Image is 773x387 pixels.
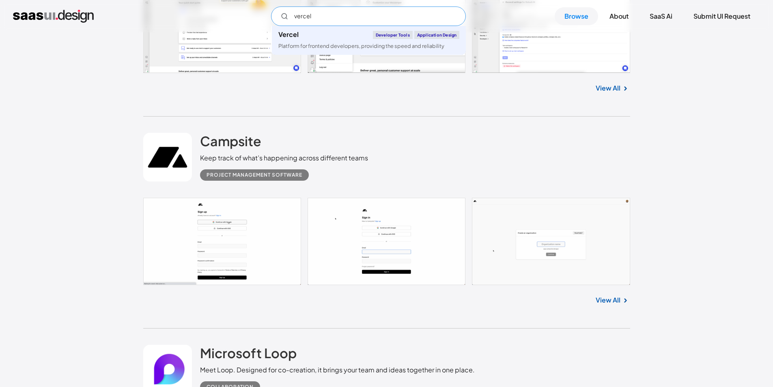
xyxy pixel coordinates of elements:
div: Developer tools [373,31,413,39]
a: VercelDeveloper toolsApplication DesignPlatform for frontend developers, providing the speed and ... [272,26,466,55]
div: Meet Loop. Designed for co-creation, it brings your team and ideas together in one place. [200,365,475,375]
div: Vercel [278,31,299,38]
h2: Microsoft Loop [200,345,297,361]
a: Microsoft Loop [200,345,297,365]
div: Project Management Software [207,170,302,180]
div: Keep track of what’s happening across different teams [200,153,368,163]
a: About [600,7,638,25]
a: Campsite [200,133,261,153]
input: Search UI designs you're looking for... [271,6,466,26]
div: Application Design [414,31,460,39]
a: SaaS Ai [640,7,682,25]
div: Platform for frontend developers, providing the speed and reliability [278,42,444,50]
a: Browse [555,7,598,25]
a: View All [596,83,620,93]
form: Email Form [271,6,466,26]
h2: Campsite [200,133,261,149]
a: home [13,10,94,23]
a: View All [596,295,620,305]
a: Submit UI Request [684,7,760,25]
